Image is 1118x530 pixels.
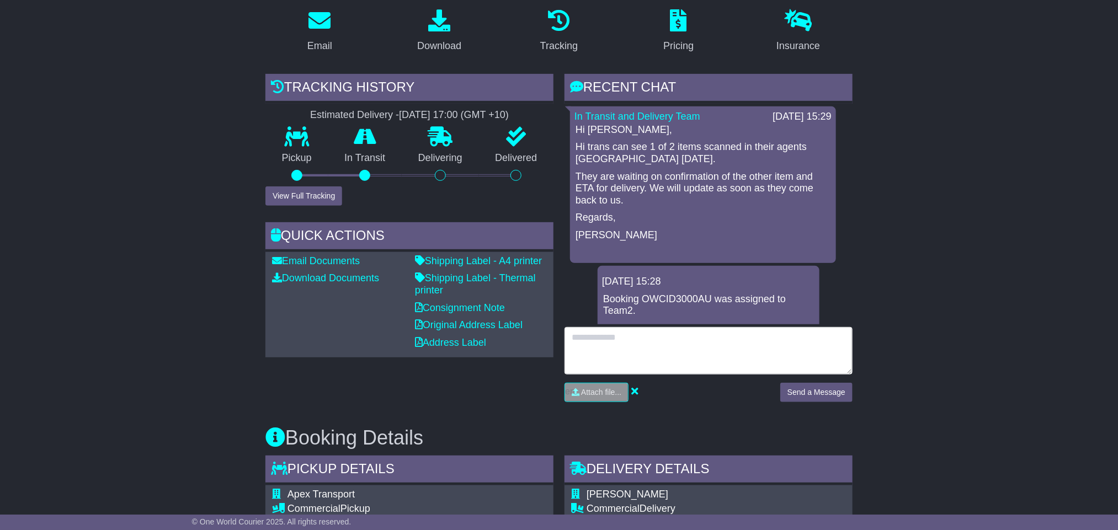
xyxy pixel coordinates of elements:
[776,39,820,53] div: Insurance
[399,109,509,121] div: [DATE] 17:00 (GMT +10)
[265,186,342,206] button: View Full Tracking
[415,272,536,296] a: Shipping Label - Thermal printer
[602,276,815,288] div: [DATE] 15:28
[587,503,640,514] span: Commercial
[576,124,830,136] p: Hi [PERSON_NAME],
[587,489,668,500] span: [PERSON_NAME]
[415,255,542,266] a: Shipping Label - A4 printer
[587,503,846,515] div: Delivery
[663,39,694,53] div: Pricing
[272,255,360,266] a: Email Documents
[769,6,827,57] a: Insurance
[410,6,469,57] a: Download
[565,456,853,485] div: Delivery Details
[574,111,700,122] a: In Transit and Delivery Team
[576,171,830,207] p: They are waiting on confirmation of the other item and ETA for delivery. We will update as soon a...
[565,74,853,104] div: RECENT CHAT
[300,6,339,57] a: Email
[576,229,830,242] p: [PERSON_NAME]
[265,152,328,164] p: Pickup
[288,503,547,515] div: Pickup
[272,272,379,283] a: Download Documents
[402,152,479,164] p: Delivering
[307,39,332,53] div: Email
[479,152,554,164] p: Delivered
[660,323,680,334] a: here
[415,302,505,313] a: Consignment Note
[265,74,553,104] div: Tracking history
[576,212,830,224] p: Regards,
[415,337,486,348] a: Address Label
[417,39,461,53] div: Download
[265,222,553,252] div: Quick Actions
[288,489,355,500] span: Apex Transport
[656,6,701,57] a: Pricing
[603,293,814,317] p: Booking OWCID3000AU was assigned to Team2.
[288,503,340,514] span: Commercial
[780,383,853,402] button: Send a Message
[328,152,402,164] p: In Transit
[192,517,352,526] span: © One World Courier 2025. All rights reserved.
[415,319,523,330] a: Original Address Label
[265,456,553,485] div: Pickup Details
[265,109,553,121] div: Estimated Delivery -
[540,39,578,53] div: Tracking
[265,427,853,449] h3: Booking Details
[773,111,832,123] div: [DATE] 15:29
[576,141,830,165] p: Hi trans can see 1 of 2 items scanned in their agents [GEOGRAPHIC_DATA] [DATE].
[533,6,585,57] a: Tracking
[603,323,814,335] p: More details: .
